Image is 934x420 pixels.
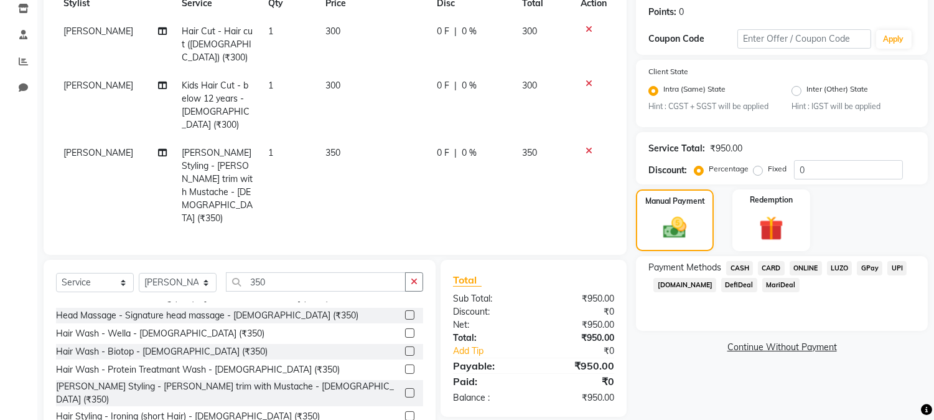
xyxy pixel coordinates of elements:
[462,25,477,38] span: 0 %
[462,146,477,160] span: 0 %
[182,26,253,63] span: Hair Cut - Hair cut ([DEMOGRAPHIC_DATA]) (₹300)
[721,278,757,292] span: DefiDeal
[325,26,340,37] span: 300
[648,164,687,177] div: Discount:
[182,147,253,224] span: [PERSON_NAME] Styling - [PERSON_NAME] trim with Mustache - [DEMOGRAPHIC_DATA] (₹350)
[638,341,925,354] a: Continue Without Payment
[437,79,449,92] span: 0 F
[709,163,749,174] label: Percentage
[325,147,340,158] span: 350
[462,79,477,92] span: 0 %
[63,80,133,91] span: [PERSON_NAME]
[444,318,534,332] div: Net:
[534,332,624,345] div: ₹950.00
[444,358,534,373] div: Payable:
[726,261,753,275] span: CASH
[182,80,250,130] span: Kids Hair Cut - below 12 years - [DEMOGRAPHIC_DATA] (₹300)
[226,272,406,292] input: Search or Scan
[444,391,534,404] div: Balance :
[653,278,716,292] span: [DOMAIN_NAME]
[887,261,907,275] span: UPI
[645,196,705,207] label: Manual Payment
[268,80,273,91] span: 1
[534,292,624,305] div: ₹950.00
[63,147,133,158] span: [PERSON_NAME]
[679,6,684,19] div: 0
[549,345,624,358] div: ₹0
[876,30,912,49] button: Apply
[648,101,772,112] small: Hint : CGST + SGST will be applied
[444,345,549,358] a: Add Tip
[750,194,793,206] label: Redemption
[437,25,449,38] span: 0 F
[752,213,791,244] img: _gift.svg
[444,374,534,389] div: Paid:
[648,66,688,77] label: Client State
[534,374,624,389] div: ₹0
[56,327,264,340] div: Hair Wash - Wella - [DEMOGRAPHIC_DATA] (₹350)
[523,147,538,158] span: 350
[790,261,822,275] span: ONLINE
[758,261,785,275] span: CARD
[648,32,737,45] div: Coupon Code
[806,84,868,98] label: Inter (Other) State
[444,305,534,318] div: Discount:
[663,84,726,98] label: Intra (Same) State
[453,274,482,287] span: Total
[534,305,624,318] div: ₹0
[768,163,787,174] label: Fixed
[454,79,457,92] span: |
[648,142,705,155] div: Service Total:
[737,29,871,49] input: Enter Offer / Coupon Code
[268,147,273,158] span: 1
[454,25,457,38] span: |
[857,261,882,275] span: GPay
[325,80,340,91] span: 300
[56,345,268,358] div: Hair Wash - Biotop - [DEMOGRAPHIC_DATA] (₹350)
[444,332,534,345] div: Total:
[523,26,538,37] span: 300
[437,146,449,160] span: 0 F
[534,318,624,332] div: ₹950.00
[534,358,624,373] div: ₹950.00
[454,146,457,160] span: |
[63,26,133,37] span: [PERSON_NAME]
[762,278,800,292] span: MariDeal
[444,292,534,305] div: Sub Total:
[710,142,742,155] div: ₹950.00
[648,6,676,19] div: Points:
[648,261,721,274] span: Payment Methods
[792,101,915,112] small: Hint : IGST will be applied
[56,380,400,406] div: [PERSON_NAME] Styling - [PERSON_NAME] trim with Mustache - [DEMOGRAPHIC_DATA] (₹350)
[534,391,624,404] div: ₹950.00
[656,214,693,241] img: _cash.svg
[56,363,340,376] div: Hair Wash - Protein Treatmant Wash - [DEMOGRAPHIC_DATA] (₹350)
[523,80,538,91] span: 300
[56,309,358,322] div: Head Massage - Signature head massage - [DEMOGRAPHIC_DATA] (₹350)
[827,261,852,275] span: LUZO
[268,26,273,37] span: 1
